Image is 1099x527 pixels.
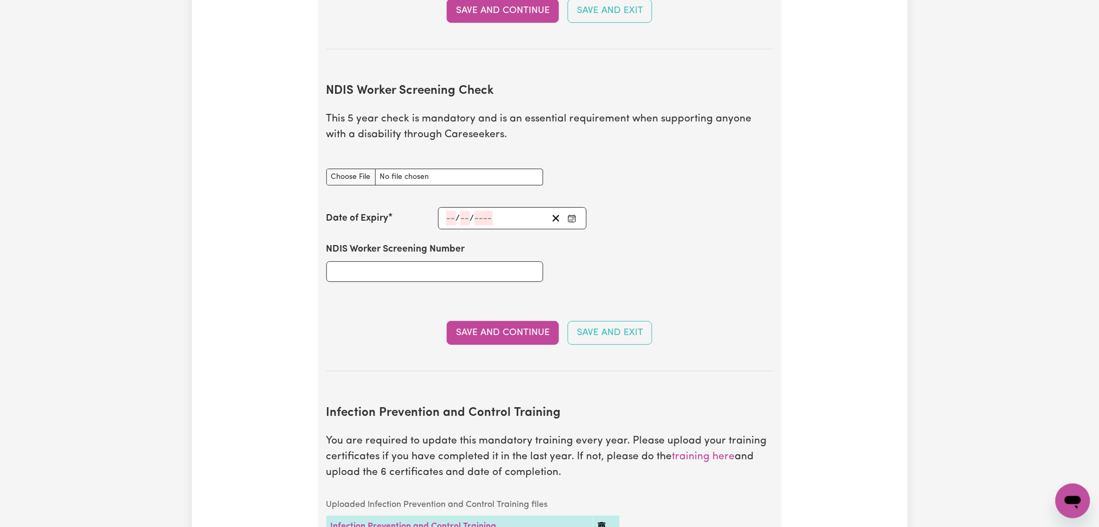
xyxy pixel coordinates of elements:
[460,211,470,226] input: --
[446,211,456,226] input: --
[326,494,620,516] caption: Uploaded Infection Prevention and Control Training files
[470,214,474,223] span: /
[672,452,735,462] a: training here
[568,321,652,345] button: Save and Exit
[548,211,564,226] button: Clear date
[326,84,773,99] h2: NDIS Worker Screening Check
[564,211,580,226] button: Enter the Date of Expiry of your NDIS Worker Screening Check
[447,321,559,345] button: Save and Continue
[1056,484,1090,518] iframe: Button to launch messaging window
[326,406,773,421] h2: Infection Prevention and Control Training
[326,211,389,226] label: Date of Expiry
[326,242,465,256] label: NDIS Worker Screening Number
[326,434,773,480] p: You are required to update this mandatory training every year. Please upload your training certif...
[474,211,493,226] input: ----
[326,112,773,143] p: This 5 year check is mandatory and is an essential requirement when supporting anyone with a disa...
[456,214,460,223] span: /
